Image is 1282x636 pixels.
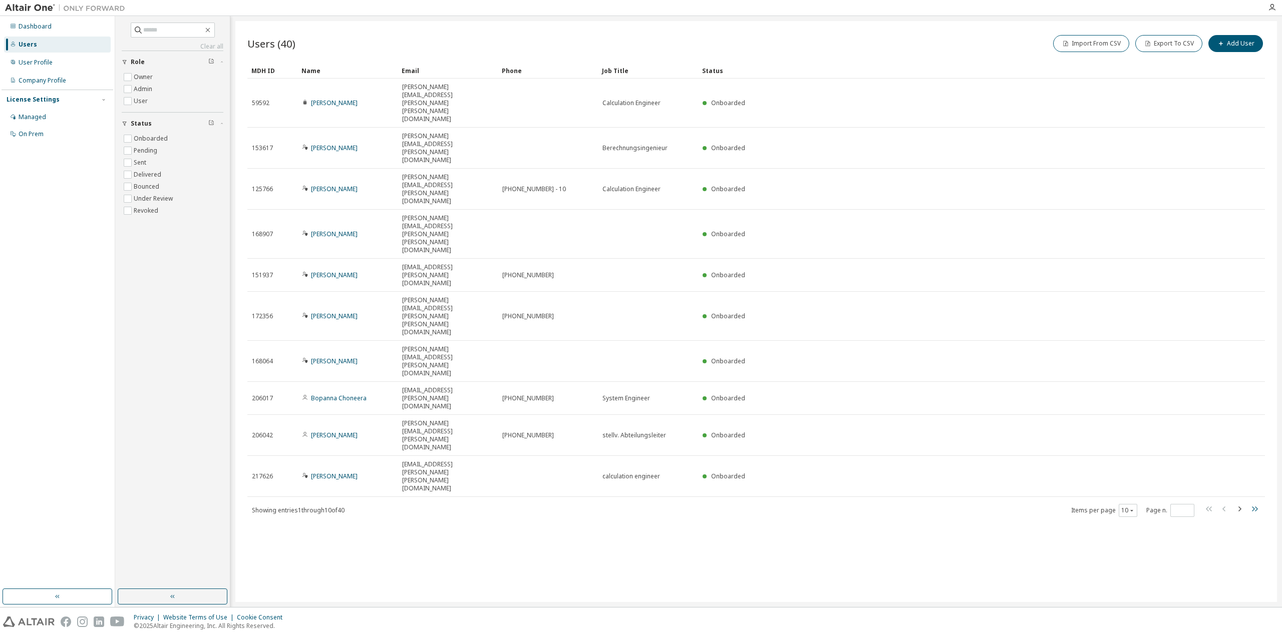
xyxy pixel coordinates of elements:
[19,113,46,121] div: Managed
[19,41,37,49] div: Users
[131,120,152,128] span: Status
[711,431,745,439] span: Onboarded
[131,58,145,66] span: Role
[252,185,273,193] span: 125766
[7,96,60,104] div: License Settings
[311,144,358,152] a: [PERSON_NAME]
[134,95,150,107] label: User
[402,63,494,79] div: Email
[1208,35,1263,52] button: Add User
[19,130,44,138] div: On Prem
[19,77,66,85] div: Company Profile
[711,271,745,279] span: Onboarded
[402,345,493,377] span: [PERSON_NAME][EMAIL_ADDRESS][PERSON_NAME][DOMAIN_NAME]
[134,71,155,83] label: Owner
[402,460,493,492] span: [EMAIL_ADDRESS][PERSON_NAME][PERSON_NAME][DOMAIN_NAME]
[711,312,745,320] span: Onboarded
[711,230,745,238] span: Onboarded
[134,83,154,95] label: Admin
[208,120,214,128] span: Clear filter
[402,419,493,451] span: [PERSON_NAME][EMAIL_ADDRESS][PERSON_NAME][DOMAIN_NAME]
[247,37,295,51] span: Users (40)
[402,214,493,254] span: [PERSON_NAME][EMAIL_ADDRESS][PERSON_NAME][PERSON_NAME][DOMAIN_NAME]
[311,472,358,480] a: [PERSON_NAME]
[19,23,52,31] div: Dashboard
[402,386,493,410] span: [EMAIL_ADDRESS][PERSON_NAME][DOMAIN_NAME]
[1135,35,1202,52] button: Export To CSV
[402,296,493,336] span: [PERSON_NAME][EMAIL_ADDRESS][PERSON_NAME][PERSON_NAME][DOMAIN_NAME]
[134,621,288,630] p: © 2025 Altair Engineering, Inc. All Rights Reserved.
[237,613,288,621] div: Cookie Consent
[134,133,170,145] label: Onboarded
[134,145,159,157] label: Pending
[208,58,214,66] span: Clear filter
[94,616,104,627] img: linkedin.svg
[311,394,367,402] a: Bopanna Choneera
[311,431,358,439] a: [PERSON_NAME]
[3,616,55,627] img: altair_logo.svg
[602,63,694,79] div: Job Title
[711,394,745,402] span: Onboarded
[711,472,745,480] span: Onboarded
[252,506,345,514] span: Showing entries 1 through 10 of 40
[402,132,493,164] span: [PERSON_NAME][EMAIL_ADDRESS][PERSON_NAME][DOMAIN_NAME]
[134,181,161,193] label: Bounced
[134,157,148,169] label: Sent
[502,63,594,79] div: Phone
[134,193,175,205] label: Under Review
[402,173,493,205] span: [PERSON_NAME][EMAIL_ADDRESS][PERSON_NAME][DOMAIN_NAME]
[251,63,293,79] div: MDH ID
[502,271,554,279] span: [PHONE_NUMBER]
[122,113,223,135] button: Status
[61,616,71,627] img: facebook.svg
[311,185,358,193] a: [PERSON_NAME]
[252,472,273,480] span: 217626
[402,83,493,123] span: [PERSON_NAME][EMAIL_ADDRESS][PERSON_NAME][PERSON_NAME][DOMAIN_NAME]
[252,271,273,279] span: 151937
[134,169,163,181] label: Delivered
[134,613,163,621] div: Privacy
[711,99,745,107] span: Onboarded
[77,616,88,627] img: instagram.svg
[252,99,269,107] span: 59592
[711,357,745,365] span: Onboarded
[122,51,223,73] button: Role
[122,43,223,51] a: Clear all
[1071,504,1137,517] span: Items per page
[502,185,566,193] span: [PHONE_NUMBER] - 10
[602,431,666,439] span: stellv. Abteilungsleiter
[311,99,358,107] a: [PERSON_NAME]
[252,357,273,365] span: 168064
[1121,506,1135,514] button: 10
[311,312,358,320] a: [PERSON_NAME]
[311,357,358,365] a: [PERSON_NAME]
[110,616,125,627] img: youtube.svg
[702,63,1213,79] div: Status
[602,99,661,107] span: Calculation Engineer
[311,230,358,238] a: [PERSON_NAME]
[252,394,273,402] span: 206017
[502,394,554,402] span: [PHONE_NUMBER]
[134,205,160,217] label: Revoked
[1053,35,1129,52] button: Import From CSV
[1146,504,1194,517] span: Page n.
[602,144,668,152] span: Berechnungsingenieur
[19,59,53,67] div: User Profile
[252,144,273,152] span: 153617
[602,394,650,402] span: System Engineer
[5,3,130,13] img: Altair One
[311,271,358,279] a: [PERSON_NAME]
[602,472,660,480] span: calculation engineer
[502,431,554,439] span: [PHONE_NUMBER]
[711,185,745,193] span: Onboarded
[602,185,661,193] span: Calculation Engineer
[252,312,273,320] span: 172356
[711,144,745,152] span: Onboarded
[252,431,273,439] span: 206042
[163,613,237,621] div: Website Terms of Use
[301,63,394,79] div: Name
[502,312,554,320] span: [PHONE_NUMBER]
[402,263,493,287] span: [EMAIL_ADDRESS][PERSON_NAME][DOMAIN_NAME]
[252,230,273,238] span: 168907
